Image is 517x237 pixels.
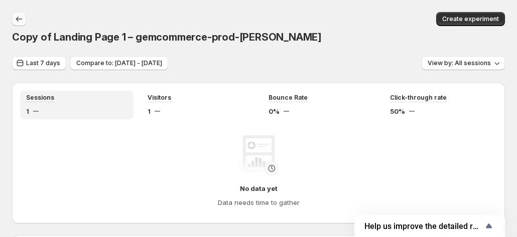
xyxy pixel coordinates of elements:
span: Click-through rate [390,94,447,102]
button: Show survey - Help us improve the detailed report for A/B campaigns [364,220,495,232]
span: Sessions [26,94,54,102]
span: 1 [26,106,29,116]
span: Create experiment [442,15,499,23]
span: Bounce Rate [269,94,308,102]
img: No data yet [238,135,279,175]
span: Help us improve the detailed report for A/B campaigns [364,221,483,231]
button: Last 7 days [12,56,66,70]
button: Compare to: [DATE] - [DATE] [70,56,168,70]
span: 0% [269,106,280,116]
span: Compare to: [DATE] - [DATE] [76,59,162,67]
button: View by: All sessions [422,56,505,70]
h4: Data needs time to gather [218,197,300,207]
span: 1 [148,106,151,116]
h4: No data yet [240,183,278,193]
span: Last 7 days [26,59,60,67]
span: Copy of Landing Page 1 – gemcommerce-prod-[PERSON_NAME] [12,31,322,43]
span: 50% [390,106,405,116]
span: Visitors [148,94,171,102]
button: Create experiment [436,12,505,26]
span: View by: All sessions [428,59,491,67]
